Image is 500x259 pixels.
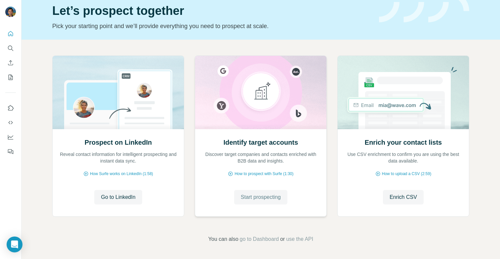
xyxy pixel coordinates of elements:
[234,190,287,204] button: Start prospecting
[5,146,16,158] button: Feedback
[344,151,462,164] p: Use CSV enrichment to confirm you are using the best data available.
[5,57,16,69] button: Enrich CSV
[240,235,279,243] button: go to Dashboard
[224,138,298,147] h2: Identify target accounts
[5,7,16,17] img: Avatar
[94,190,142,204] button: Go to LinkedIn
[337,56,469,129] img: Enrich your contact lists
[195,56,327,129] img: Identify target accounts
[52,56,184,129] img: Prospect on LinkedIn
[7,237,22,252] div: Open Intercom Messenger
[52,4,371,18] h1: Let’s prospect together
[90,171,153,177] span: How Surfe works on LinkedIn (1:58)
[390,193,417,201] span: Enrich CSV
[202,151,320,164] p: Discover target companies and contacts enriched with B2B data and insights.
[5,28,16,40] button: Quick start
[241,193,281,201] span: Start prospecting
[52,21,371,31] p: Pick your starting point and we’ll provide everything you need to prospect at scale.
[382,171,431,177] span: How to upload a CSV (2:59)
[5,131,16,143] button: Dashboard
[280,235,285,243] span: or
[5,117,16,129] button: Use Surfe API
[5,102,16,114] button: Use Surfe on LinkedIn
[365,138,442,147] h2: Enrich your contact lists
[85,138,152,147] h2: Prospect on LinkedIn
[208,235,238,243] span: You can also
[234,171,293,177] span: How to prospect with Surfe (1:30)
[5,42,16,54] button: Search
[59,151,177,164] p: Reveal contact information for intelligent prospecting and instant data sync.
[286,235,313,243] button: use the API
[5,71,16,83] button: My lists
[383,190,424,204] button: Enrich CSV
[101,193,135,201] span: Go to LinkedIn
